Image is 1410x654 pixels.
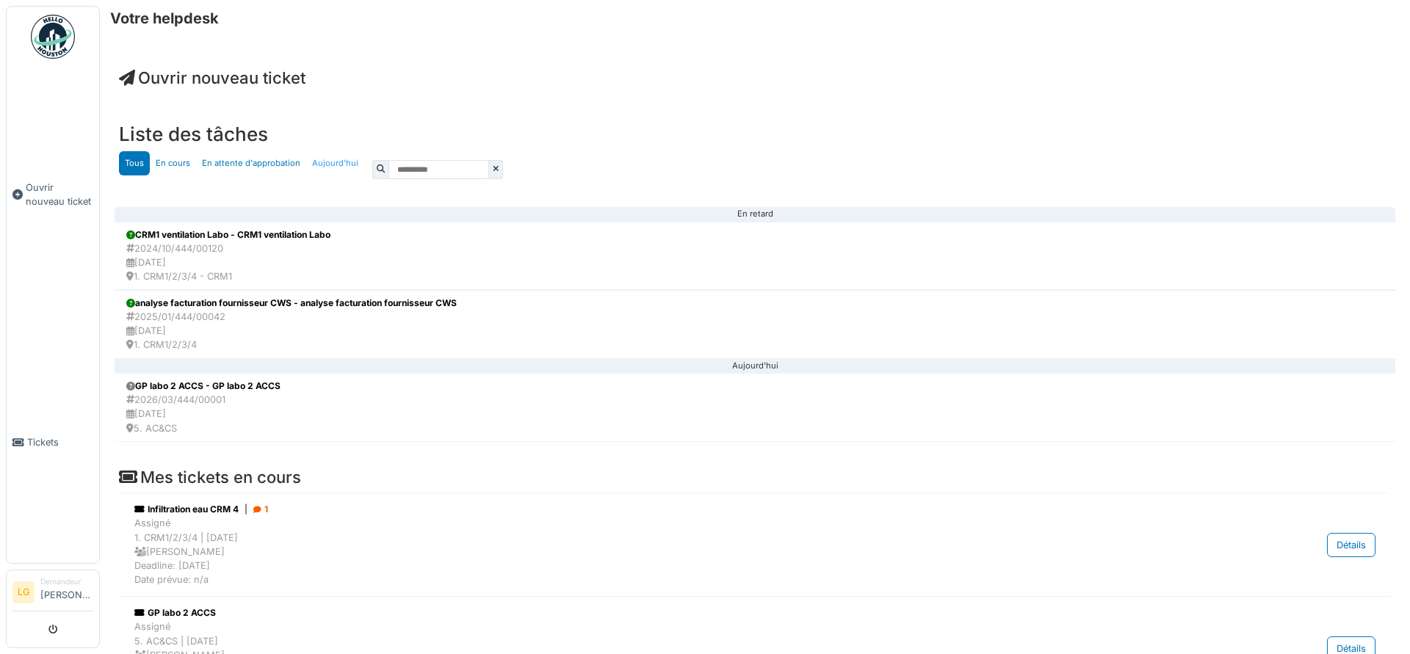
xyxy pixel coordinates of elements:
[40,576,93,587] div: Demandeur
[115,290,1395,359] a: analyse facturation fournisseur CWS - analyse facturation fournisseur CWS 2025/01/444/00042 [DATE...
[150,151,196,175] a: En cours
[134,606,1195,620] div: GP labo 2 ACCS
[31,15,75,59] img: Badge_color-CXgf-gQk.svg
[119,68,305,87] a: Ouvrir nouveau ticket
[110,10,219,27] h6: Votre helpdesk
[1327,533,1375,557] div: Détails
[126,228,330,241] div: CRM1 ventilation Labo - CRM1 ventilation Labo
[196,151,306,175] a: En attente d'approbation
[7,322,99,564] a: Tickets
[126,393,281,435] div: 2026/03/444/00001 [DATE] 5. AC&CS
[119,151,150,175] a: Tous
[26,181,93,208] span: Ouvrir nouveau ticket
[115,222,1395,291] a: CRM1 ventilation Labo - CRM1 ventilation Labo 2024/10/444/00120 [DATE] 1. CRM1/2/3/4 - CRM1
[131,499,1379,590] a: Infiltration eau CRM 4| 1 Assigné1. CRM1/2/3/4 | [DATE] [PERSON_NAME]Deadline: [DATE]Date prévue:...
[126,310,457,352] div: 2025/01/444/00042 [DATE] 1. CRM1/2/3/4
[12,581,35,603] li: LG
[126,297,457,310] div: analyse facturation fournisseur CWS - analyse facturation fournisseur CWS
[126,241,330,284] div: 2024/10/444/00120 [DATE] 1. CRM1/2/3/4 - CRM1
[126,214,1384,215] div: En retard
[115,373,1395,442] a: GP labo 2 ACCS - GP labo 2 ACCS 2026/03/444/00001 [DATE] 5. AC&CS
[119,468,1391,487] h4: Mes tickets en cours
[306,151,364,175] a: Aujourd'hui
[253,503,268,516] div: 1
[134,503,1195,516] div: Infiltration eau CRM 4
[126,379,281,393] div: GP labo 2 ACCS - GP labo 2 ACCS
[126,366,1384,367] div: Aujourd'hui
[245,503,247,516] span: |
[7,67,99,322] a: Ouvrir nouveau ticket
[40,576,93,608] li: [PERSON_NAME]
[119,123,1391,145] h3: Liste des tâches
[27,435,93,449] span: Tickets
[134,516,1195,586] div: Assigné 1. CRM1/2/3/4 | [DATE] [PERSON_NAME] Deadline: [DATE] Date prévue: n/a
[12,576,93,611] a: LG Demandeur[PERSON_NAME]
